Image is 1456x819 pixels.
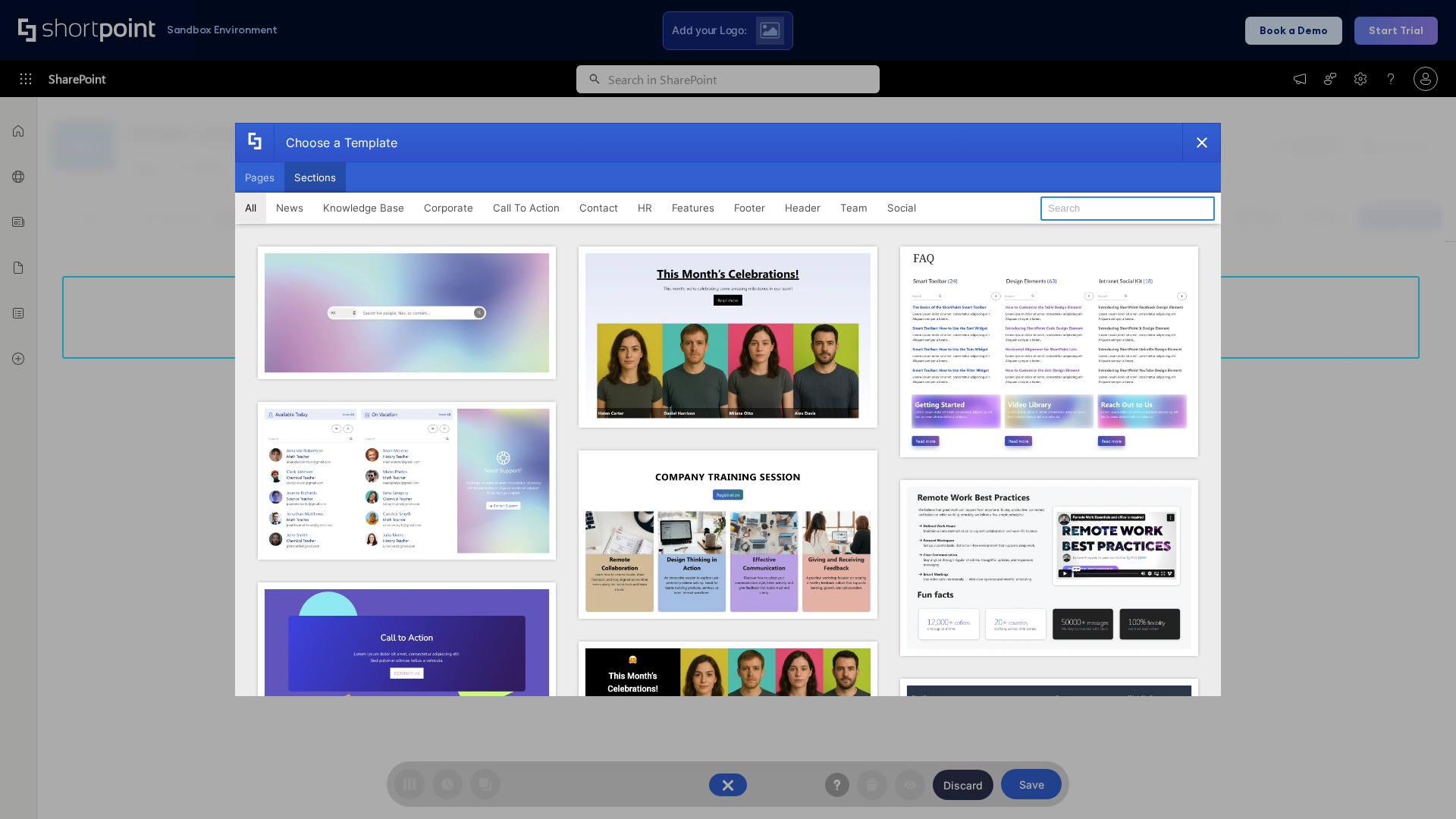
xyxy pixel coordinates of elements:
[483,193,570,223] button: Call To Action
[1040,196,1215,221] input: Search
[284,162,346,193] button: Sections
[235,193,266,223] button: All
[877,193,926,223] button: Social
[724,193,775,223] button: Footer
[775,193,830,223] button: Header
[662,193,724,223] button: Features
[274,124,397,162] div: Choose a Template
[830,193,877,223] button: Team
[266,193,313,223] button: News
[235,162,284,193] button: Pages
[570,193,628,223] button: Contact
[235,123,1221,696] div: template selector
[628,193,662,223] button: HR
[414,193,483,223] button: Corporate
[313,193,414,223] button: Knowledge Base
[1380,746,1456,819] iframe: Chat Widget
